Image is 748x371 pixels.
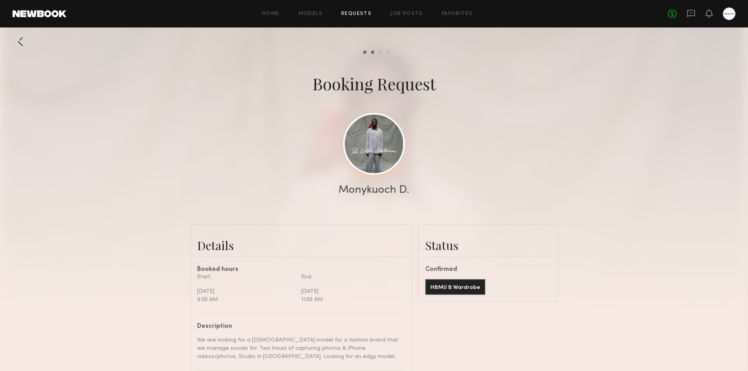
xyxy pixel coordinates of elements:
div: End: [301,273,399,281]
div: 9:00 AM [197,296,295,304]
div: We are looking for a [DEMOGRAPHIC_DATA] model for a fashion brand that we manage socials for. Two... [197,336,399,361]
div: Start: [197,273,295,281]
a: Requests [341,11,371,16]
div: Booked hours [197,267,405,273]
div: Description [197,323,399,330]
a: Favorites [442,11,473,16]
a: Job Posts [390,11,423,16]
div: Status [425,238,551,253]
a: Home [262,11,280,16]
a: Models [298,11,322,16]
div: Confirmed [425,267,551,273]
div: Booking Request [313,73,436,95]
div: 11:00 AM [301,296,399,304]
button: H&MU & Wardrobe [425,279,485,295]
div: [DATE] [301,287,399,296]
div: Details [197,238,405,253]
div: Monykuoch D. [338,185,410,196]
div: [DATE] [197,287,295,296]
